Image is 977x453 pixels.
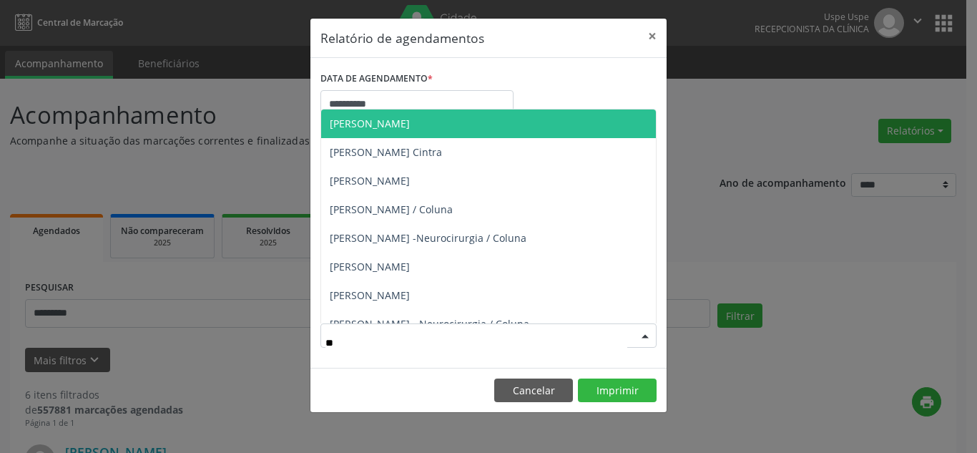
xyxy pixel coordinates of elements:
button: Imprimir [578,379,657,403]
span: [PERSON_NAME] - Neurocirurgia / Coluna [330,317,529,331]
button: Close [638,19,667,54]
span: [PERSON_NAME] [330,174,410,187]
span: [PERSON_NAME] -Neurocirurgia / Coluna [330,231,526,245]
label: DATA DE AGENDAMENTO [320,68,433,90]
button: Cancelar [494,379,573,403]
span: [PERSON_NAME] [330,260,410,273]
h5: Relatório de agendamentos [320,29,484,47]
span: [PERSON_NAME] [330,117,410,130]
span: [PERSON_NAME] / Coluna [330,203,453,216]
span: [PERSON_NAME] Cintra [330,145,442,159]
span: [PERSON_NAME] [330,288,410,302]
